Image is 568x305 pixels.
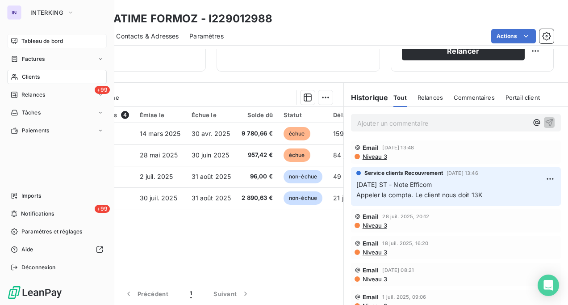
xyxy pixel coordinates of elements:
span: 28 mai 2025 [140,151,178,159]
div: Open Intercom Messenger [538,275,559,296]
span: 30 avr. 2025 [192,130,230,137]
span: non-échue [284,191,322,205]
span: Paiements [22,127,49,135]
span: [DATE] 13:48 [382,145,414,150]
img: Logo LeanPay [7,285,63,300]
span: 49 j [333,173,345,180]
span: Email [363,240,379,247]
span: 14 mars 2025 [140,130,181,137]
span: Aide [21,246,33,254]
span: 30 juin 2025 [192,151,230,159]
div: IN [7,5,21,20]
span: échue [284,127,310,140]
span: 96,00 € [242,172,273,181]
span: Tableau de bord [21,37,63,45]
span: Niveau 3 [362,153,387,160]
span: [DATE] ST - Note Efficom Appeler la compta. Le client nous doit 13K [356,181,482,199]
span: Email [363,267,379,274]
span: Niveau 3 [362,222,387,229]
span: +99 [95,205,110,213]
span: Email [363,293,379,301]
span: 9 780,66 € [242,129,273,138]
span: 28 juil. 2025, 20:12 [382,214,429,219]
span: Clients [22,73,40,81]
span: Imports [21,192,41,200]
span: 2 890,63 € [242,194,273,203]
span: Portail client [505,94,540,101]
span: [DATE] 13:46 [447,170,478,176]
h6: Historique [344,92,388,103]
a: Clients [7,70,107,84]
span: Tâches [22,109,41,117]
a: Aide [7,242,107,257]
span: Niveau 3 [362,275,387,283]
span: 18 juil. 2025, 16:20 [382,241,428,246]
button: Relancer [402,42,525,60]
a: Tâches [7,106,107,120]
button: Suivant [203,284,261,303]
span: 957,42 € [242,151,273,160]
div: Délai [333,111,357,119]
a: Imports [7,189,107,203]
span: 31 août 2025 [192,194,231,202]
a: Factures [7,52,107,66]
h3: PRESTATIME FORMOZ - I229012988 [79,11,273,27]
span: +99 [95,86,110,94]
span: Commentaires [454,94,495,101]
span: Email [363,213,379,220]
span: Déconnexion [21,263,56,271]
span: Contacts & Adresses [116,32,179,41]
span: 31 août 2025 [192,173,231,180]
span: Email [363,144,379,151]
span: [DATE] 08:21 [382,267,414,273]
span: non-échue [284,170,322,183]
span: Paramètres et réglages [21,228,82,236]
span: 4 [121,111,129,119]
a: Paiements [7,123,107,138]
span: 1 [190,289,192,298]
span: Factures [22,55,45,63]
span: 2 juil. 2025 [140,173,173,180]
a: Paramètres et réglages [7,225,107,239]
button: 1 [179,284,203,303]
span: Tout [393,94,407,101]
span: INTERKING [30,9,63,16]
button: Précédent [113,284,179,303]
span: 21 j [333,194,343,202]
span: 84 j [333,151,345,159]
span: 159 j [333,130,347,137]
span: 1 juil. 2025, 09:06 [382,294,426,300]
div: Solde dû [242,111,273,119]
span: Notifications [21,210,54,218]
span: 30 juil. 2025 [140,194,177,202]
a: +99Relances [7,88,107,102]
span: Relances [418,94,443,101]
span: Paramètres [189,32,224,41]
span: Relances [21,91,45,99]
span: Service clients Recouvrement [364,169,443,177]
button: Actions [491,29,536,43]
a: Tableau de bord [7,34,107,48]
div: Émise le [140,111,181,119]
span: échue [284,148,310,162]
div: Statut [284,111,322,119]
span: Niveau 3 [362,249,387,256]
div: Échue le [192,111,231,119]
